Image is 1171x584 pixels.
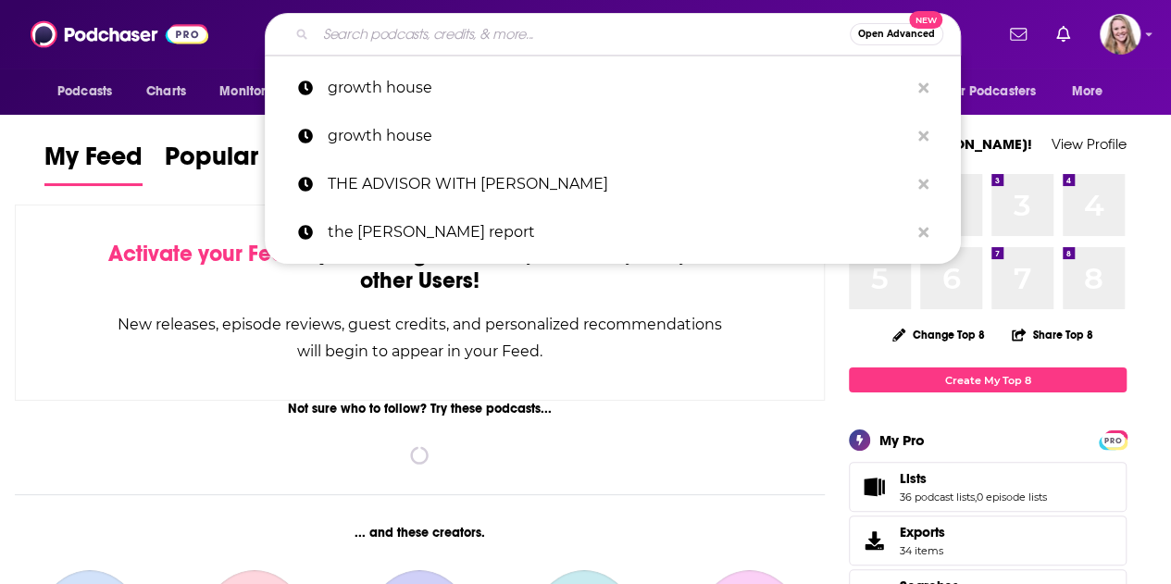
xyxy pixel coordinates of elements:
[900,524,945,541] span: Exports
[316,19,850,49] input: Search podcasts, credits, & more...
[44,141,143,186] a: My Feed
[900,491,975,503] a: 36 podcast lists
[44,74,136,109] button: open menu
[935,74,1063,109] button: open menu
[849,367,1127,392] a: Create My Top 8
[15,525,825,541] div: ... and these creators.
[850,23,943,45] button: Open AdvancedNew
[909,11,942,29] span: New
[1100,14,1140,55] img: User Profile
[1011,317,1094,353] button: Share Top 8
[265,112,961,160] a: growth house
[165,141,322,183] span: Popular Feed
[900,470,1047,487] a: Lists
[328,208,909,256] p: the paxton quigley report
[855,474,892,500] a: Lists
[849,516,1127,565] a: Exports
[900,470,927,487] span: Lists
[855,528,892,553] span: Exports
[219,79,285,105] span: Monitoring
[900,544,945,557] span: 34 items
[1102,433,1124,447] span: PRO
[1059,74,1127,109] button: open menu
[57,79,112,105] span: Podcasts
[328,64,909,112] p: growth house
[265,13,961,56] div: Search podcasts, credits, & more...
[947,79,1036,105] span: For Podcasters
[1072,79,1103,105] span: More
[44,141,143,183] span: My Feed
[265,64,961,112] a: growth house
[849,462,1127,512] span: Lists
[265,208,961,256] a: the [PERSON_NAME] report
[1100,14,1140,55] span: Logged in as KirstinPitchPR
[881,323,996,346] button: Change Top 8
[15,401,825,416] div: Not sure who to follow? Try these podcasts...
[206,74,309,109] button: open menu
[1100,14,1140,55] button: Show profile menu
[1052,135,1127,153] a: View Profile
[328,160,909,208] p: THE ADVISOR WITH STACEY CHILLEMI
[858,30,935,39] span: Open Advanced
[165,141,322,186] a: Popular Feed
[328,112,909,160] p: growth house
[975,491,977,503] span: ,
[134,74,197,109] a: Charts
[108,241,731,294] div: by following Podcasts, Creators, Lists, and other Users!
[31,17,208,52] img: Podchaser - Follow, Share and Rate Podcasts
[146,79,186,105] span: Charts
[1049,19,1078,50] a: Show notifications dropdown
[108,240,298,267] span: Activate your Feed
[108,311,731,365] div: New releases, episode reviews, guest credits, and personalized recommendations will begin to appe...
[1003,19,1034,50] a: Show notifications dropdown
[1102,432,1124,446] a: PRO
[977,491,1047,503] a: 0 episode lists
[265,160,961,208] a: THE ADVISOR WITH [PERSON_NAME]
[879,431,925,449] div: My Pro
